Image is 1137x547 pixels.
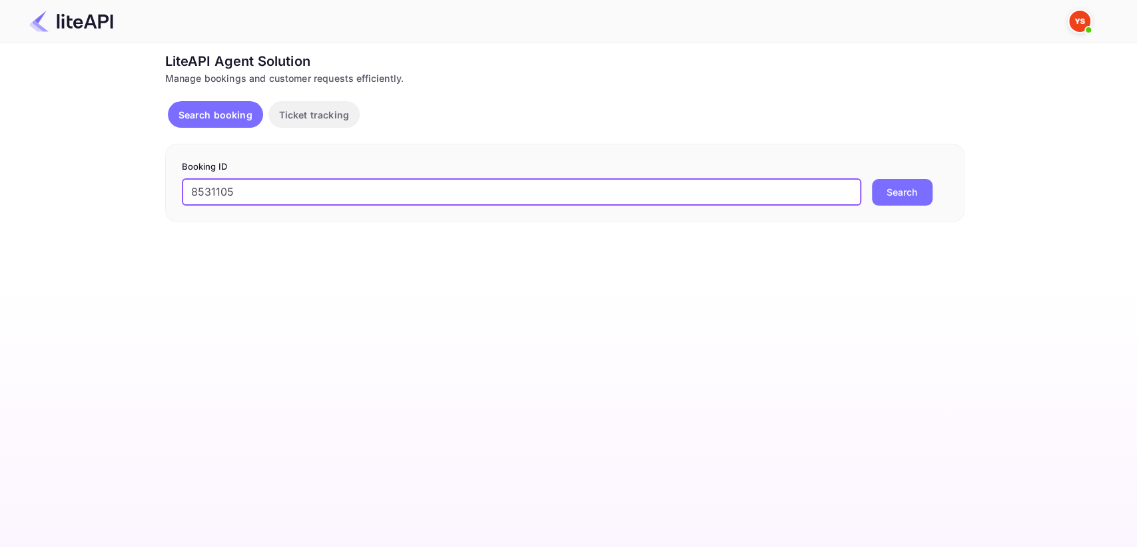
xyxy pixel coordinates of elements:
[872,179,933,206] button: Search
[179,108,252,122] p: Search booking
[165,71,964,85] div: Manage bookings and customer requests efficiently.
[182,160,948,174] p: Booking ID
[29,11,113,32] img: LiteAPI Logo
[165,51,964,71] div: LiteAPI Agent Solution
[279,108,349,122] p: Ticket tracking
[1069,11,1090,32] img: Yandex Support
[182,179,861,206] input: Enter Booking ID (e.g., 63782194)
